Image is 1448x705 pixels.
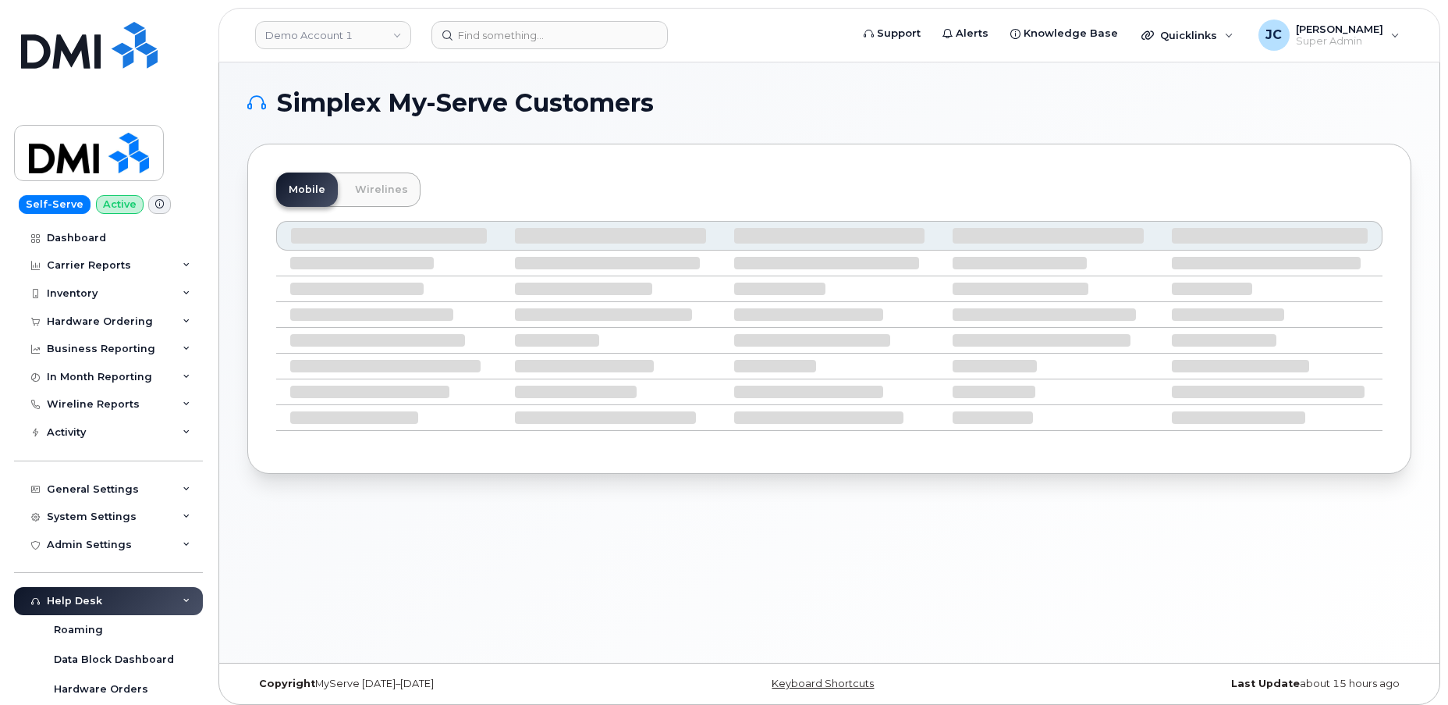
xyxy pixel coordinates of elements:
[772,678,874,689] a: Keyboard Shortcuts
[259,678,315,689] strong: Copyright
[276,173,338,207] a: Mobile
[277,91,654,115] span: Simplex My-Serve Customers
[247,678,635,690] div: MyServe [DATE]–[DATE]
[1231,678,1300,689] strong: Last Update
[342,173,421,207] a: Wirelines
[1024,678,1411,690] div: about 15 hours ago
